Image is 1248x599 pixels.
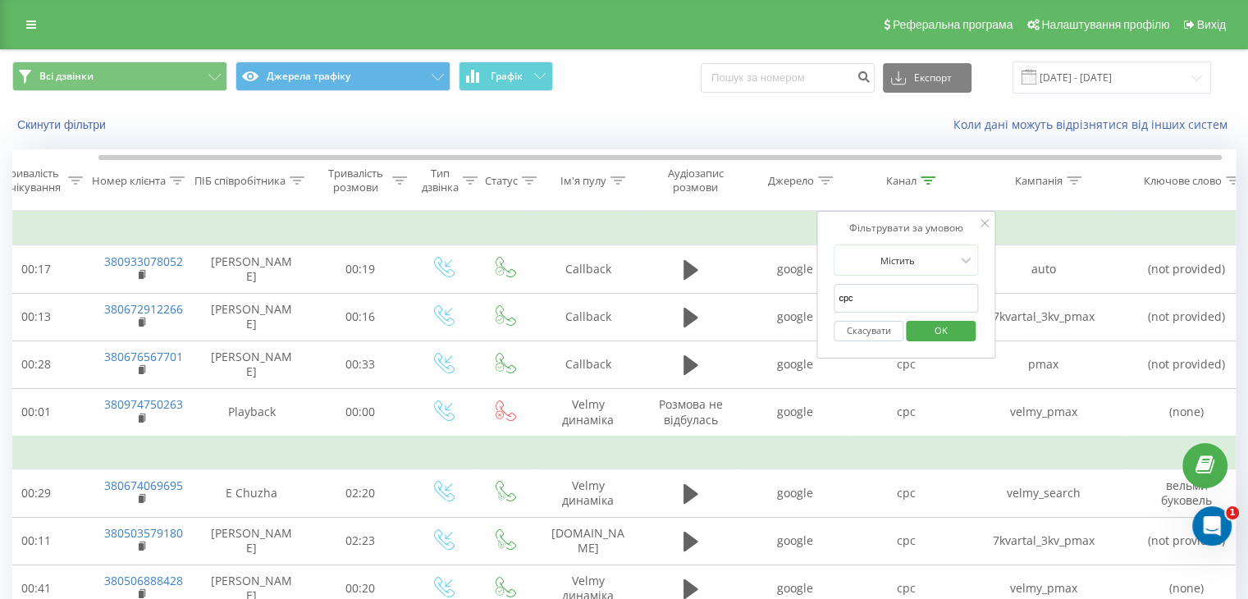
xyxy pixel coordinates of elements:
td: Callback [535,293,642,341]
div: Номер клієнта [92,174,166,188]
a: 380676567701 [104,349,183,364]
td: Callback [535,245,642,293]
div: Ім'я пулу [560,174,606,188]
button: Графік [459,62,553,91]
td: google [740,245,851,293]
td: [PERSON_NAME] [194,245,309,293]
td: 00:19 [309,245,412,293]
span: Налаштування профілю [1041,18,1169,31]
td: google [740,293,851,341]
div: ПІБ співробітника [194,174,286,188]
span: Реферальна програма [893,18,1013,31]
a: 380974750263 [104,396,183,412]
td: Callback [535,341,642,388]
td: cpc [851,469,962,517]
button: Всі дзвінки [12,62,227,91]
a: 380672912266 [104,301,183,317]
td: 00:33 [309,341,412,388]
button: Скасувати [834,321,903,341]
td: pmax [962,341,1126,388]
span: Розмова не відбулась [659,396,723,427]
a: 380503579180 [104,525,183,541]
td: [PERSON_NAME] [194,293,309,341]
td: [DOMAIN_NAME] [535,517,642,565]
div: Фільтрувати за умовою [834,220,978,236]
button: OK [906,321,976,341]
div: Канал [886,174,917,188]
td: velmy_pmax [962,388,1126,437]
div: Кампанія [1015,174,1063,188]
td: Velmy динаміка [535,388,642,437]
span: 1 [1226,506,1239,519]
td: [PERSON_NAME] [194,341,309,388]
td: [PERSON_NAME] [194,517,309,565]
a: 380674069695 [104,478,183,493]
iframe: Intercom live chat [1192,506,1232,546]
td: google [740,469,851,517]
span: Вихід [1197,18,1226,31]
td: cpc [851,341,962,388]
div: Ключове слово [1144,174,1222,188]
td: 00:00 [309,388,412,437]
div: Тривалість розмови [323,167,388,194]
button: Скинути фільтри [12,117,114,132]
td: auto [962,245,1126,293]
span: Всі дзвінки [39,70,94,83]
td: 7kvartal_3kv_pmax [962,293,1126,341]
div: Статус [485,174,518,188]
a: 380933078052 [104,254,183,269]
td: E Chuzha [194,469,309,517]
div: Джерело [768,174,814,188]
td: Playback [194,388,309,437]
td: 02:20 [309,469,412,517]
td: 02:23 [309,517,412,565]
span: OK [918,318,964,343]
td: google [740,517,851,565]
input: Пошук за номером [701,63,875,93]
td: cpc [851,517,962,565]
td: google [740,388,851,437]
td: velmy_search [962,469,1126,517]
td: google [740,341,851,388]
td: Velmy динаміка [535,469,642,517]
div: Аудіозапис розмови [656,167,735,194]
span: Графік [491,71,523,82]
td: cpc [851,388,962,437]
button: Експорт [883,63,971,93]
td: 00:16 [309,293,412,341]
div: Тип дзвінка [422,167,459,194]
td: 7kvartal_3kv_pmax [962,517,1126,565]
input: Введіть значення [834,284,978,313]
a: Коли дані можуть відрізнятися вiд інших систем [953,117,1236,132]
a: 380506888428 [104,573,183,588]
button: Джерела трафіку [235,62,450,91]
